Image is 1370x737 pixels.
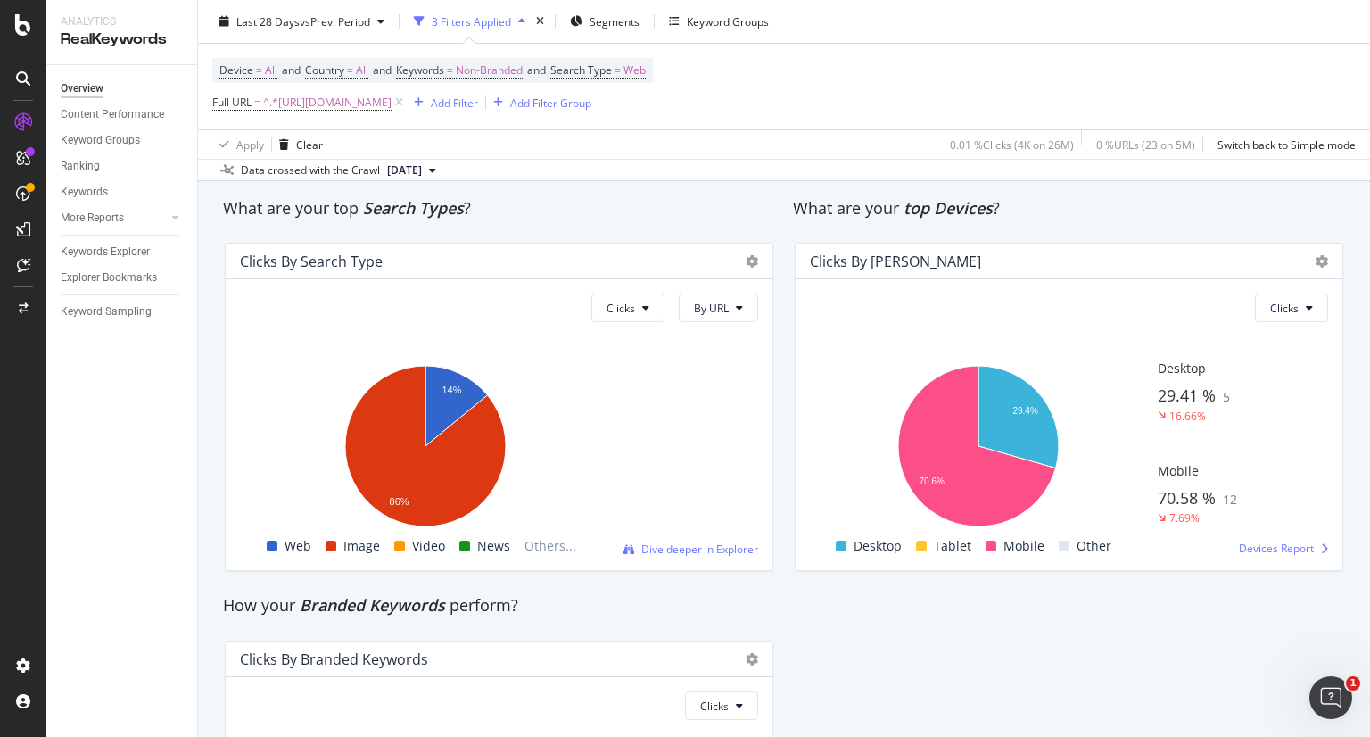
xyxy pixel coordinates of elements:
[212,95,252,110] span: Full URL
[641,542,758,557] span: Dive deeper in Explorer
[1158,385,1216,406] span: 29.41 %
[263,90,392,115] span: ^.*[URL][DOMAIN_NAME]
[61,209,167,228] a: More Reports
[305,62,344,78] span: Country
[1223,388,1230,405] span: 5
[61,105,164,124] div: Content Performance
[61,105,185,124] a: Content Performance
[1309,676,1352,719] iframe: Intercom live chat
[694,301,729,316] span: By URL
[607,301,635,316] span: Clicks
[1158,360,1206,377] span: Desktop
[456,58,523,83] span: Non-Branded
[296,137,323,152] div: Clear
[563,7,647,36] button: Segments
[1217,137,1356,152] div: Switch back to Simple mode
[854,535,902,557] span: Desktop
[373,62,392,78] span: and
[387,162,422,178] span: 2025 Sep. 29th
[223,594,775,617] div: How your perform?
[1012,406,1037,416] text: 29.4%
[623,542,758,557] a: Dive deeper in Explorer
[212,7,392,36] button: Last 28 DaysvsPrev. Period
[390,496,409,507] text: 86%
[920,476,945,486] text: 70.6%
[285,535,311,557] span: Web
[810,253,981,270] div: Clicks by [PERSON_NAME]
[61,269,157,287] div: Explorer Bookmarks
[407,7,532,36] button: 3 Filters Applied
[793,197,1345,220] div: What are your ?
[272,130,323,159] button: Clear
[1270,301,1299,316] span: Clicks
[412,535,445,557] span: Video
[1239,541,1314,556] span: Devices Report
[223,197,775,220] div: What are your top ?
[356,58,368,83] span: All
[61,29,183,50] div: RealKeywords
[61,131,140,150] div: Keyword Groups
[810,357,1146,535] svg: A chart.
[1210,130,1356,159] button: Switch back to Simple mode
[61,183,108,202] div: Keywords
[687,13,769,29] div: Keyword Groups
[282,62,301,78] span: and
[407,92,478,113] button: Add Filter
[343,535,380,557] span: Image
[347,62,353,78] span: =
[363,197,464,219] span: Search Types
[240,253,383,270] div: Clicks By Search Type
[432,13,511,29] div: 3 Filters Applied
[662,7,776,36] button: Keyword Groups
[1169,510,1200,526] div: 7.69%
[61,209,124,228] div: More Reports
[1169,409,1206,424] div: 16.66%
[236,13,300,29] span: Last 28 Days
[61,302,185,321] a: Keyword Sampling
[300,13,370,29] span: vs Prev. Period
[61,79,103,98] div: Overview
[1239,541,1328,556] a: Devices Report
[590,13,640,29] span: Segments
[934,535,971,557] span: Tablet
[61,157,185,176] a: Ranking
[219,62,253,78] span: Device
[591,294,664,322] button: Clicks
[623,58,646,83] span: Web
[1255,294,1328,322] button: Clicks
[510,95,591,110] div: Add Filter Group
[61,14,183,29] div: Analytics
[61,183,185,202] a: Keywords
[212,130,264,159] button: Apply
[431,95,478,110] div: Add Filter
[527,62,546,78] span: and
[700,699,729,714] span: Clicks
[380,160,443,181] button: [DATE]
[1096,137,1195,152] div: 0 % URLs ( 23 on 5M )
[950,137,1074,152] div: 0.01 % Clicks ( 4K on 26M )
[1003,535,1044,557] span: Mobile
[679,294,758,322] button: By URL
[615,62,621,78] span: =
[486,92,591,113] button: Add Filter Group
[685,691,758,720] button: Clicks
[396,62,444,78] span: Keywords
[61,157,100,176] div: Ranking
[241,162,380,178] div: Data crossed with the Crawl
[1158,487,1216,509] span: 70.58 %
[256,62,262,78] span: =
[1077,535,1111,557] span: Other
[442,385,461,395] text: 14%
[240,357,610,535] svg: A chart.
[61,269,185,287] a: Explorer Bookmarks
[1223,491,1237,508] span: 12
[517,535,583,557] span: Others...
[61,79,185,98] a: Overview
[61,302,152,321] div: Keyword Sampling
[1158,462,1199,479] span: Mobile
[300,594,445,616] span: Branded Keywords
[61,243,150,261] div: Keywords Explorer
[254,95,260,110] span: =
